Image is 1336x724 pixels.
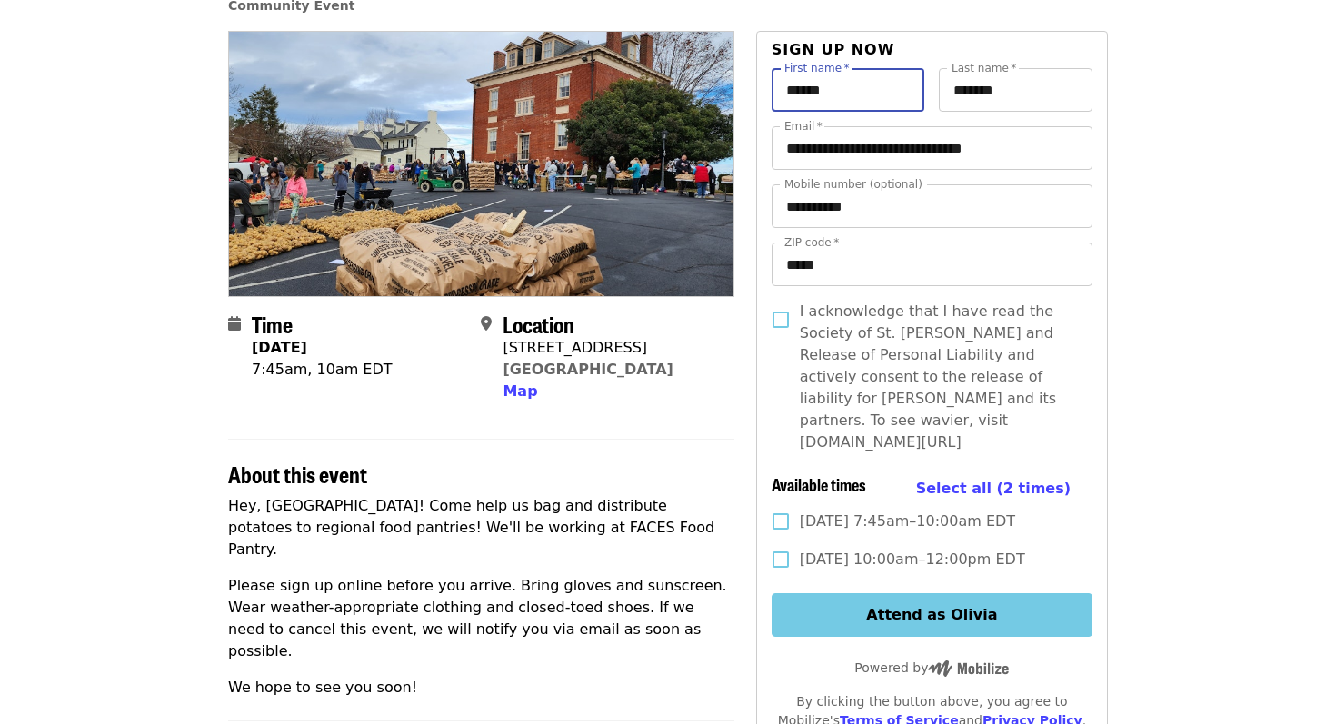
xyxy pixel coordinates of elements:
div: [STREET_ADDRESS] [503,337,673,359]
img: Farmville, VA Potato Drop! organized by Society of St. Andrew [229,32,733,295]
i: calendar icon [228,315,241,332]
span: Select all (2 times) [916,480,1071,497]
input: Email [772,126,1092,170]
span: Map [503,382,537,400]
input: First name [772,68,925,112]
span: Sign up now [772,41,895,58]
div: 7:45am, 10am EDT [252,359,393,381]
label: Email [784,121,823,132]
button: Select all (2 times) [916,475,1071,502]
span: [DATE] 7:45am–10:00am EDT [800,511,1015,532]
strong: [DATE] [252,339,307,356]
span: I acknowledge that I have read the Society of St. [PERSON_NAME] and Release of Personal Liability... [800,301,1078,453]
input: Mobile number (optional) [772,184,1092,228]
span: About this event [228,458,367,490]
button: Map [503,381,537,402]
span: Powered by [854,660,1009,675]
span: Time [252,308,293,340]
p: Please sign up online before you arrive. Bring gloves and sunscreen. Wear weather-appropriate clo... [228,575,734,662]
img: Powered by Mobilize [928,660,1009,677]
span: [DATE] 10:00am–12:00pm EDT [800,549,1025,570]
label: Mobile number (optional) [784,179,922,190]
i: map-marker-alt icon [481,315,492,332]
span: Available times [772,472,866,496]
label: ZIP code [784,237,839,248]
span: Location [503,308,574,340]
input: ZIP code [772,243,1092,286]
input: Last name [939,68,1092,112]
label: First name [784,63,850,74]
a: [GEOGRAPHIC_DATA] [503,361,673,378]
button: Attend as Olivia [772,593,1092,637]
p: We hope to see you soon! [228,677,734,699]
label: Last name [952,63,1016,74]
p: Hey, [GEOGRAPHIC_DATA]! Come help us bag and distribute potatoes to regional food pantries! We'll... [228,495,734,560]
